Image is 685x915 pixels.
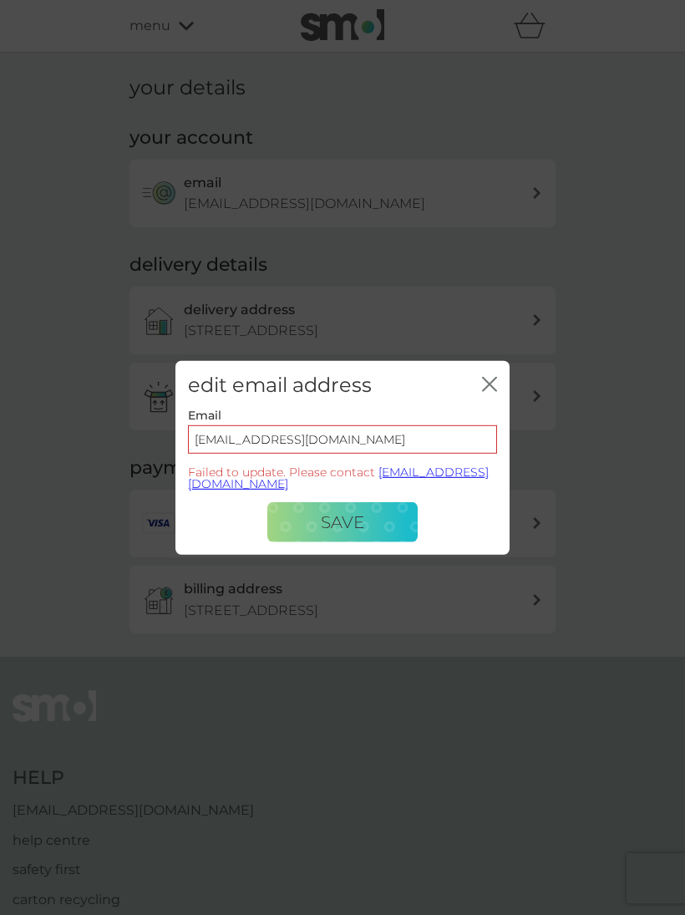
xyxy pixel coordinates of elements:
[188,465,489,491] a: [EMAIL_ADDRESS][DOMAIN_NAME]
[482,376,497,394] button: close
[321,512,364,532] span: Save
[188,425,497,454] input: Email
[267,502,418,542] button: Save
[188,373,372,397] h2: edit email address
[188,409,497,421] div: Email
[188,466,497,490] div: Failed to update. Please contact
